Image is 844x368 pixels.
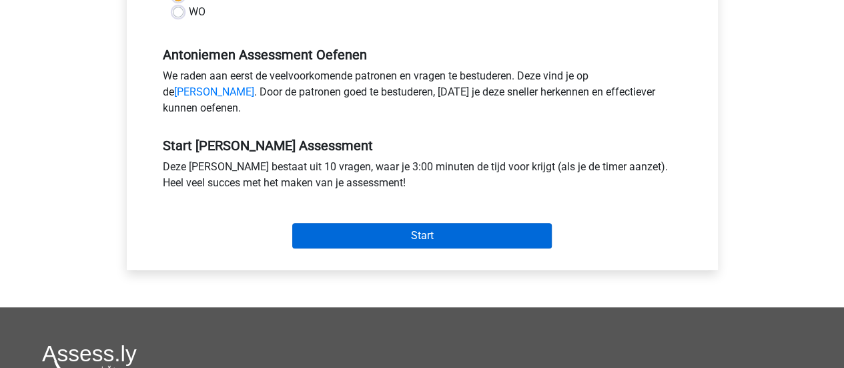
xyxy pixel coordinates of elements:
[163,138,682,154] h5: Start [PERSON_NAME] Assessment
[153,68,692,122] div: We raden aan eerst de veelvoorkomende patronen en vragen te bestuderen. Deze vind je op de . Door...
[153,159,692,196] div: Deze [PERSON_NAME] bestaat uit 10 vragen, waar je 3:00 minuten de tijd voor krijgt (als je de tim...
[163,47,682,63] h5: Antoniemen Assessment Oefenen
[292,223,552,248] input: Start
[174,85,254,98] a: [PERSON_NAME]
[189,4,205,20] label: WO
